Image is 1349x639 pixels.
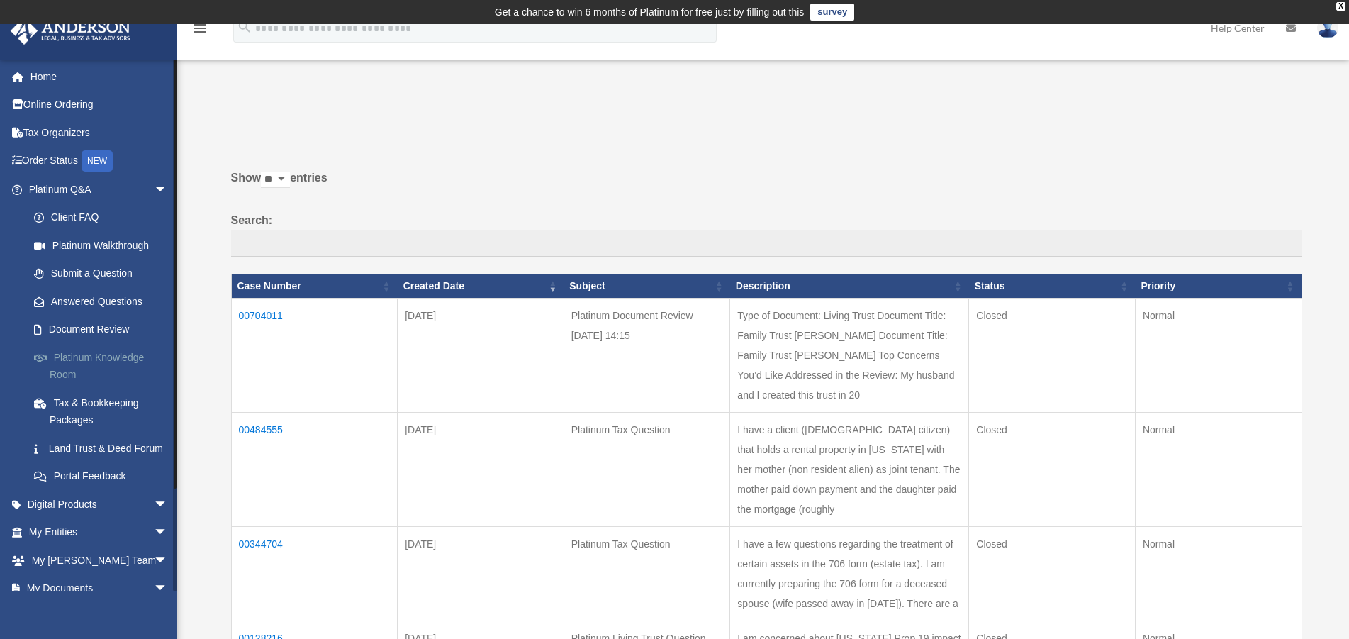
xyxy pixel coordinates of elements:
td: Type of Document: Living Trust Document Title: Family Trust [PERSON_NAME] Document Title: Family ... [730,298,969,412]
a: Answered Questions [20,287,182,316]
th: Description: activate to sort column ascending [730,274,969,299]
td: [DATE] [398,298,564,412]
td: 00344704 [231,526,398,621]
a: Online Ordering [10,91,189,119]
select: Showentries [261,172,290,188]
td: Normal [1135,412,1302,526]
td: I have a client ([DEMOGRAPHIC_DATA] citizen) that holds a rental property in [US_STATE] with her ... [730,412,969,526]
td: I have a few questions regarding the treatment of certain assets in the 706 form (estate tax). I ... [730,526,969,621]
a: My [PERSON_NAME] Teamarrow_drop_down [10,546,189,574]
th: Case Number: activate to sort column ascending [231,274,398,299]
span: arrow_drop_down [154,490,182,519]
td: Normal [1135,298,1302,412]
td: Closed [969,412,1136,526]
a: Platinum Walkthrough [20,231,189,260]
img: User Pic [1317,18,1338,38]
a: Order StatusNEW [10,147,189,176]
td: 00704011 [231,298,398,412]
a: Platinum Knowledge Room [20,343,189,389]
td: Normal [1135,526,1302,621]
span: arrow_drop_down [154,574,182,604]
td: [DATE] [398,526,564,621]
a: Land Trust & Deed Forum [20,434,189,462]
div: close [1336,2,1345,11]
label: Search: [231,211,1302,257]
a: Digital Productsarrow_drop_down [10,490,189,518]
div: Get a chance to win 6 months of Platinum for free just by filling out this [495,4,805,21]
img: Anderson Advisors Platinum Portal [6,17,135,45]
a: Tax Organizers [10,118,189,147]
a: My Documentsarrow_drop_down [10,574,189,603]
span: arrow_drop_down [154,175,182,204]
a: Submit a Question [20,260,189,288]
label: Show entries [231,168,1302,202]
a: Platinum Q&Aarrow_drop_down [10,175,189,204]
th: Status: activate to sort column ascending [969,274,1136,299]
span: arrow_drop_down [154,518,182,548]
i: search [237,19,252,35]
i: menu [191,20,208,37]
a: Home [10,62,189,91]
a: Document Review [20,316,189,344]
th: Subject: activate to sort column ascending [564,274,730,299]
a: survey [810,4,854,21]
td: Platinum Tax Question [564,412,730,526]
td: Platinum Tax Question [564,526,730,621]
span: arrow_drop_down [154,546,182,575]
a: Portal Feedback [20,462,189,491]
td: Platinum Document Review [DATE] 14:15 [564,298,730,412]
input: Search: [231,230,1302,257]
td: [DATE] [398,412,564,526]
div: NEW [82,150,113,172]
a: My Entitiesarrow_drop_down [10,518,189,547]
td: 00484555 [231,412,398,526]
th: Priority: activate to sort column ascending [1135,274,1302,299]
a: Client FAQ [20,204,189,232]
td: Closed [969,526,1136,621]
a: Tax & Bookkeeping Packages [20,389,189,434]
a: menu [191,25,208,37]
td: Closed [969,298,1136,412]
th: Created Date: activate to sort column ascending [398,274,564,299]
